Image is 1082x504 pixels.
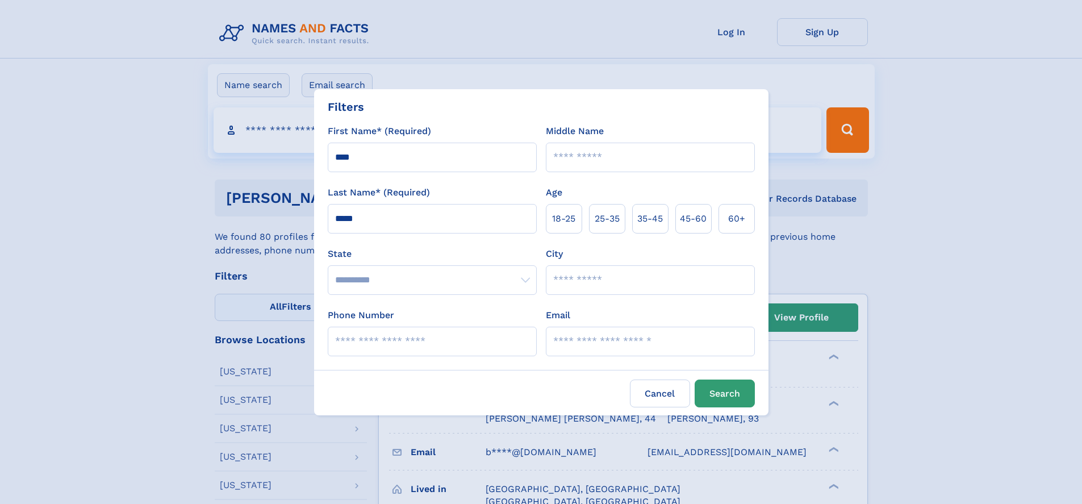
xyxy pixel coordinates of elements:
[546,309,570,322] label: Email
[680,212,707,226] span: 45‑60
[328,309,394,322] label: Phone Number
[637,212,663,226] span: 35‑45
[695,380,755,407] button: Search
[328,247,537,261] label: State
[552,212,575,226] span: 18‑25
[328,124,431,138] label: First Name* (Required)
[595,212,620,226] span: 25‑35
[328,186,430,199] label: Last Name* (Required)
[546,124,604,138] label: Middle Name
[546,186,562,199] label: Age
[728,212,745,226] span: 60+
[630,380,690,407] label: Cancel
[328,98,364,115] div: Filters
[546,247,563,261] label: City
